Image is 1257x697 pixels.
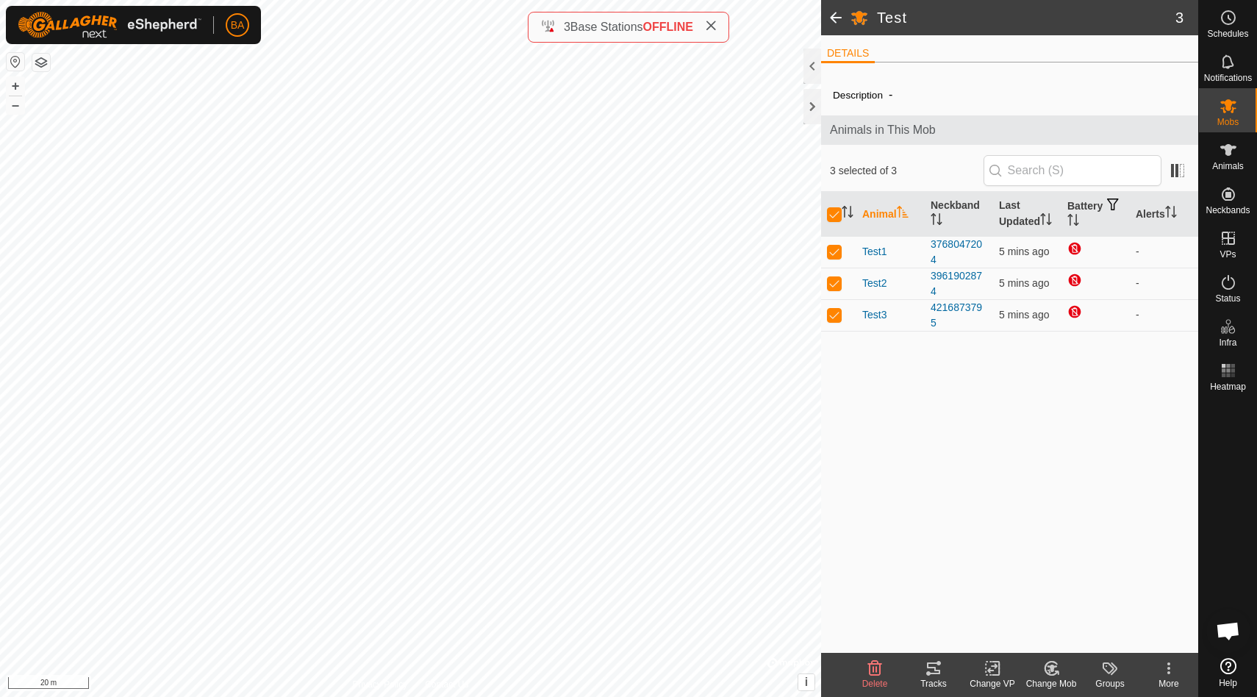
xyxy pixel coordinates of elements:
span: Help [1219,679,1237,687]
p-sorticon: Activate to sort [1165,208,1177,220]
button: i [798,674,814,690]
span: i [805,676,808,688]
span: 6 Oct 2025, 10:20 am [999,246,1049,257]
p-sorticon: Activate to sort [1040,215,1052,227]
span: Mobs [1217,118,1239,126]
div: Change Mob [1022,677,1081,690]
span: 3 [564,21,570,33]
p-sorticon: Activate to sort [1067,216,1079,228]
div: Change VP [963,677,1022,690]
td: - [1130,268,1198,299]
span: Animals in This Mob [830,121,1189,139]
div: More [1139,677,1198,690]
a: Help [1199,652,1257,693]
button: Map Layers [32,54,50,71]
div: Open chat [1206,609,1250,653]
span: Infra [1219,338,1236,347]
div: Groups [1081,677,1139,690]
button: + [7,77,24,95]
span: 6 Oct 2025, 10:20 am [999,309,1049,321]
img: Gallagher Logo [18,12,201,38]
span: Delete [862,679,888,689]
h2: Test [877,9,1175,26]
th: Last Updated [993,192,1061,237]
span: Animals [1212,162,1244,171]
span: Test1 [862,244,887,260]
p-sorticon: Activate to sort [897,208,909,220]
a: Privacy Policy [352,678,407,691]
span: OFFLINE [643,21,693,33]
div: 3961902874 [931,268,987,299]
div: 4216873795 [931,300,987,331]
span: Heatmap [1210,382,1246,391]
a: Contact Us [425,678,468,691]
button: Reset Map [7,53,24,71]
span: VPs [1220,250,1236,259]
span: BA [231,18,245,33]
span: 3 [1175,7,1183,29]
span: Notifications [1204,74,1252,82]
div: Tracks [904,677,963,690]
button: – [7,96,24,114]
th: Battery [1061,192,1130,237]
span: Base Stations [570,21,643,33]
td: - [1130,236,1198,268]
th: Neckband [925,192,993,237]
span: Neckbands [1206,206,1250,215]
span: 6 Oct 2025, 10:20 am [999,277,1049,289]
span: Status [1215,294,1240,303]
p-sorticon: Activate to sort [931,215,942,227]
span: Test3 [862,307,887,323]
p-sorticon: Activate to sort [842,208,853,220]
span: Schedules [1207,29,1248,38]
td: - [1130,299,1198,331]
span: - [883,82,898,107]
span: 3 selected of 3 [830,163,984,179]
th: Animal [856,192,925,237]
div: 3768047204 [931,237,987,268]
input: Search (S) [984,155,1161,186]
th: Alerts [1130,192,1198,237]
span: Test2 [862,276,887,291]
li: DETAILS [821,46,875,63]
label: Description [833,90,883,101]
